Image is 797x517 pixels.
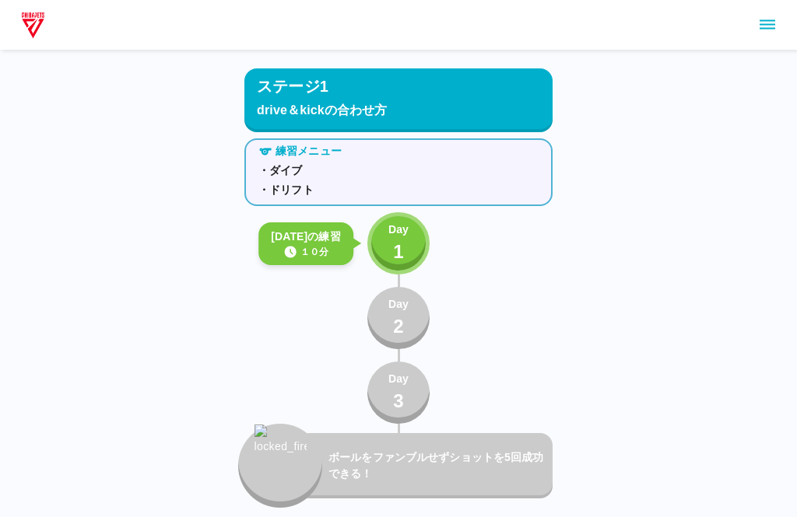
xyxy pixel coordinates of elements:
p: drive＆kickの合わせ方 [257,101,540,120]
img: locked_fire_icon [255,424,307,488]
img: dummy [19,9,47,40]
button: sidemenu [754,12,781,38]
p: Day [388,371,409,387]
p: ・ドリフト [258,182,539,198]
p: ・ダイブ [258,162,539,179]
p: 3 [393,387,404,415]
p: 練習メニュー [276,143,342,159]
p: [DATE]の練習 [271,229,341,245]
button: Day1 [367,212,430,274]
p: ボールをファンブルせずショットを5回成功できる！ [328,449,546,482]
button: locked_fire_icon [238,424,322,508]
p: 2 [393,313,404,341]
button: Day2 [367,287,430,349]
p: Day [388,222,409,238]
p: ステージ1 [257,75,328,98]
p: １０分 [300,245,328,259]
p: 1 [393,238,404,266]
p: Day [388,296,409,313]
button: Day3 [367,362,430,424]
